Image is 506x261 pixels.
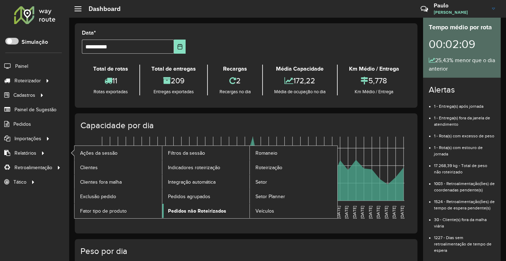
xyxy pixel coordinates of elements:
li: 1227 - Dias sem retroalimentação de tempo de espera [434,229,495,254]
a: Setor [250,175,337,189]
a: Roteirização [250,160,337,174]
label: Simulação [22,38,48,46]
div: 5,778 [339,73,409,88]
text: [DATE] [241,206,246,219]
text: [DATE] [130,206,134,219]
span: Filtros da sessão [168,149,205,157]
text: [DATE] [368,206,373,219]
text: [DATE] [265,206,269,219]
li: 1003 - Retroalimentação(ões) de coordenadas pendente(s) [434,175,495,193]
text: [DATE] [217,206,222,219]
h2: Dashboard [82,5,121,13]
h4: Alertas [429,85,495,95]
li: 1524 - Retroalimentação(ões) de tempo de espera pendente(s) [434,193,495,211]
text: [DATE] [114,206,119,219]
text: [DATE] [249,206,254,219]
a: Romaneio [250,146,337,160]
span: Romaneio [255,149,277,157]
text: [DATE] [296,206,301,219]
div: 2 [210,73,260,88]
a: Pedidos agrupados [162,189,250,203]
div: 209 [142,73,205,88]
text: [DATE] [376,206,380,219]
text: [DATE] [289,206,293,219]
a: Fator tipo de produto [74,204,162,218]
span: Painel [15,63,28,70]
a: Indicadores roteirização [162,160,250,174]
li: 1 - Rota(s) com estouro de jornada [434,139,495,157]
span: Exclusão pedido [80,193,116,200]
span: Cadastros [13,91,35,99]
div: Km Médio / Entrega [339,65,409,73]
a: Filtros da sessão [162,146,250,160]
text: [DATE] [186,206,190,219]
div: Rotas exportadas [84,88,138,95]
div: Média Capacidade [265,65,335,73]
span: [PERSON_NAME] [434,9,487,16]
span: Importações [14,135,41,142]
text: [DATE] [146,206,150,219]
a: Veículos [250,204,337,218]
span: Roteirização [255,164,282,171]
span: Ações da sessão [80,149,118,157]
text: [DATE] [122,206,127,219]
a: Exclusão pedido [74,189,162,203]
li: 1 - Entrega(s) fora da janela de atendimento [434,109,495,127]
button: Choose Date [174,40,186,54]
text: [DATE] [201,206,206,219]
li: 30 - Cliente(s) fora da malha viária [434,211,495,229]
div: Total de rotas [84,65,138,73]
text: [DATE] [225,206,230,219]
span: Clientes fora malha [80,178,122,186]
text: [DATE] [384,206,388,219]
h4: Capacidade por dia [80,120,410,131]
text: [DATE] [320,206,325,219]
div: Entregas exportadas [142,88,205,95]
div: 25,43% menor que o dia anterior [429,56,495,73]
h3: Paulo [434,2,487,9]
div: Média de ocupação no dia [265,88,335,95]
span: Clientes [80,164,98,171]
text: [DATE] [154,206,158,219]
text: [DATE] [138,206,143,219]
text: [DATE] [352,206,357,219]
span: Pedidos não Roteirizados [168,207,226,215]
text: [DATE] [162,206,166,219]
text: [DATE] [392,206,396,219]
text: [DATE] [233,206,238,219]
span: Pedidos [13,120,31,128]
text: [DATE] [344,206,349,219]
span: Setor Planner [255,193,285,200]
text: [DATE] [312,206,317,219]
text: [DATE] [209,206,214,219]
a: Clientes fora malha [74,175,162,189]
div: Tempo médio por rota [429,23,495,32]
text: [DATE] [257,206,261,219]
a: Ações da sessão [74,146,162,160]
li: 1 - Entrega(s) após jornada [434,98,495,109]
text: [DATE] [273,206,277,219]
a: Setor Planner [250,189,337,203]
span: Veículos [255,207,274,215]
text: [DATE] [400,206,404,219]
span: Tático [13,178,26,186]
span: Relatórios [14,149,36,157]
span: Setor [255,178,267,186]
text: [DATE] [170,206,174,219]
div: 11 [84,73,138,88]
a: Clientes [74,160,162,174]
span: Indicadores roteirização [168,164,220,171]
li: 17.268,39 kg - Total de peso não roteirizado [434,157,495,175]
text: [DATE] [193,206,198,219]
text: [DATE] [360,206,365,219]
text: [DATE] [98,206,103,219]
a: Contato Rápido [417,1,432,17]
text: [DATE] [106,206,111,219]
text: [DATE] [328,206,333,219]
div: Recargas no dia [210,88,260,95]
text: [DATE] [336,206,341,219]
div: Km Médio / Entrega [339,88,409,95]
a: Integração automática [162,175,250,189]
span: Painel de Sugestão [14,106,56,113]
li: 1 - Rota(s) com excesso de peso [434,127,495,139]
